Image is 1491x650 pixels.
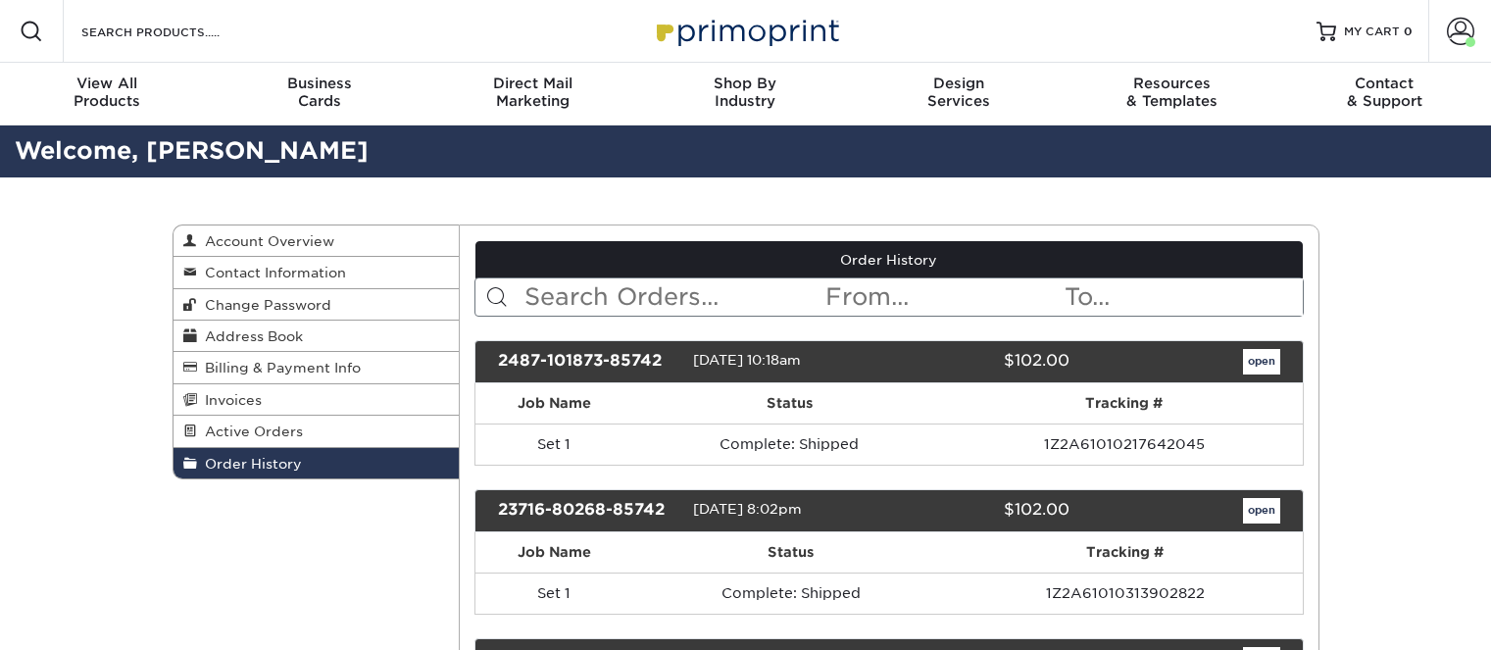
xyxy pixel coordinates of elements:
[213,75,425,110] div: Cards
[639,63,852,125] a: Shop ByIndustry
[522,278,823,316] input: Search Orders...
[1243,498,1280,524] a: open
[197,265,346,280] span: Contact Information
[475,424,632,465] td: Set 1
[475,383,632,424] th: Job Name
[1063,278,1302,316] input: To...
[948,532,1302,573] th: Tracking #
[197,297,331,313] span: Change Password
[693,501,802,517] span: [DATE] 8:02pm
[426,63,639,125] a: Direct MailMarketing
[475,573,633,614] td: Set 1
[1065,63,1277,125] a: Resources& Templates
[174,384,460,416] a: Invoices
[475,241,1303,278] a: Order History
[639,75,852,92] span: Shop By
[1278,75,1491,110] div: & Support
[946,424,1302,465] td: 1Z2A61010217642045
[174,321,460,352] a: Address Book
[874,498,1084,524] div: $102.00
[852,75,1065,110] div: Services
[1278,63,1491,125] a: Contact& Support
[1344,24,1400,40] span: MY CART
[693,352,801,368] span: [DATE] 10:18am
[648,10,844,52] img: Primoprint
[197,360,361,375] span: Billing & Payment Info
[1404,25,1413,38] span: 0
[475,532,633,573] th: Job Name
[197,456,302,472] span: Order History
[874,349,1084,375] div: $102.00
[633,532,949,573] th: Status
[174,448,460,478] a: Order History
[946,383,1302,424] th: Tracking #
[426,75,639,110] div: Marketing
[197,233,334,249] span: Account Overview
[632,424,946,465] td: Complete: Shipped
[852,75,1065,92] span: Design
[639,75,852,110] div: Industry
[1065,75,1277,110] div: & Templates
[213,75,425,92] span: Business
[197,328,303,344] span: Address Book
[852,63,1065,125] a: DesignServices
[174,289,460,321] a: Change Password
[174,257,460,288] a: Contact Information
[174,416,460,447] a: Active Orders
[948,573,1302,614] td: 1Z2A61010313902822
[174,225,460,257] a: Account Overview
[632,383,946,424] th: Status
[174,352,460,383] a: Billing & Payment Info
[1065,75,1277,92] span: Resources
[633,573,949,614] td: Complete: Shipped
[1243,349,1280,375] a: open
[823,278,1063,316] input: From...
[483,498,693,524] div: 23716-80268-85742
[79,20,271,43] input: SEARCH PRODUCTS.....
[197,392,262,408] span: Invoices
[213,63,425,125] a: BusinessCards
[1278,75,1491,92] span: Contact
[197,424,303,439] span: Active Orders
[426,75,639,92] span: Direct Mail
[483,349,693,375] div: 2487-101873-85742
